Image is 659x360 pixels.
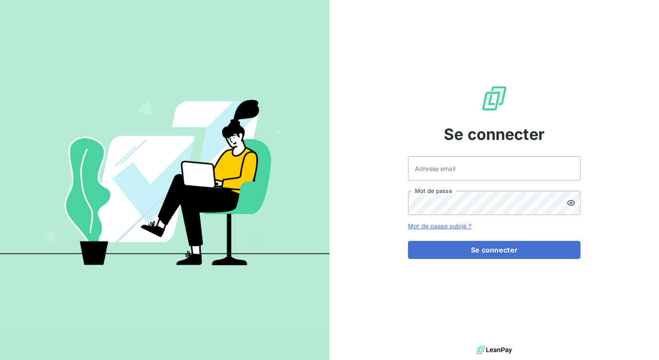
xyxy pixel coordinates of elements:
[408,241,581,259] button: Se connecter
[408,222,471,230] a: Mot de passe oublié ?
[444,123,545,146] span: Se connecter
[480,85,508,112] img: Logo LeanPay
[477,344,512,357] img: logo
[408,156,581,180] input: placeholder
